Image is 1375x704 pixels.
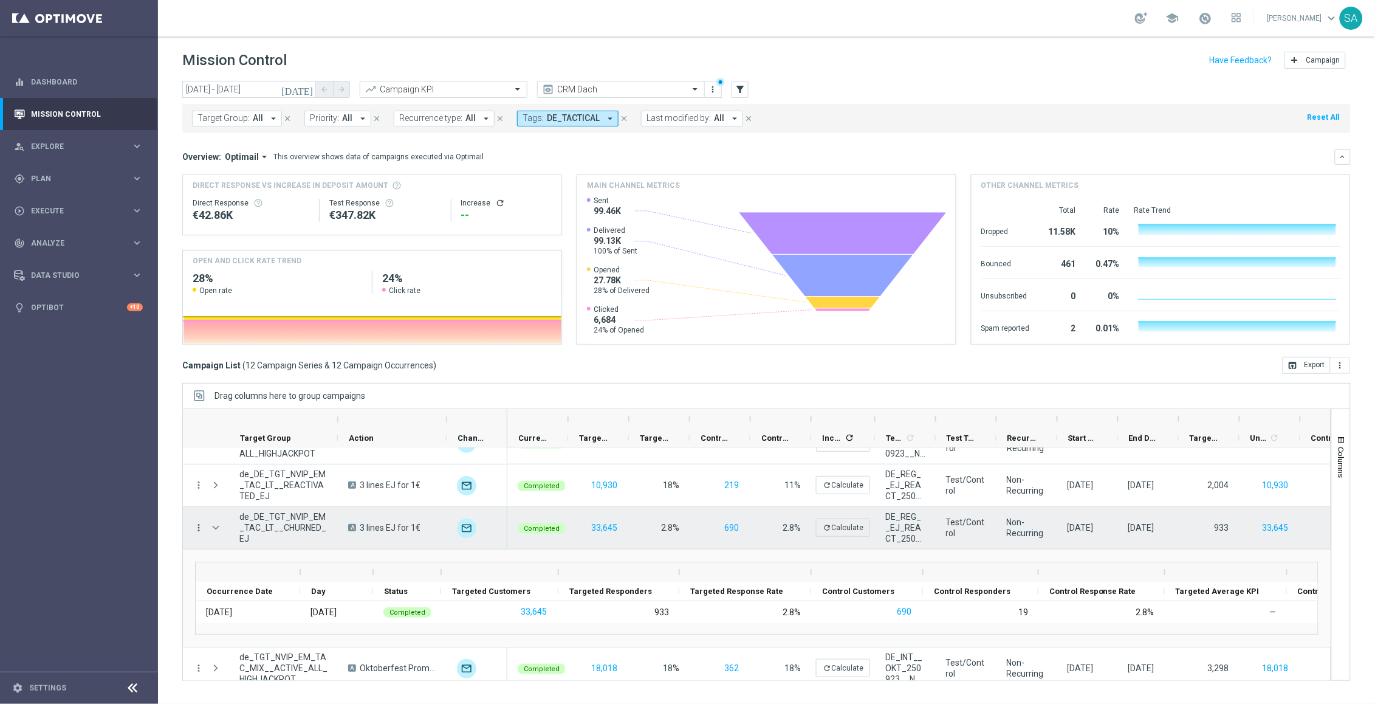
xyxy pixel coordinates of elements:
[605,113,615,124] i: arrow_drop_down
[1091,221,1120,240] div: 10%
[310,607,337,618] div: Tuesday
[14,66,143,98] div: Dashboard
[946,474,986,496] div: Test/Control
[1261,520,1290,536] button: 33,645
[357,113,368,124] i: arrow_drop_down
[193,208,309,223] div: €42,857
[1128,522,1154,533] div: 23 Sep 2025, Tuesday
[1044,221,1076,240] div: 11.58K
[14,77,25,88] i: equalizer
[594,275,650,286] span: 27.78K
[13,109,143,119] button: Mission Control
[1091,285,1120,305] div: 0%
[1007,517,1047,539] div: Non-Recurring
[14,270,131,281] div: Data Studio
[590,520,619,536] button: 33,645
[524,665,560,673] span: Completed
[1210,56,1272,64] input: Have Feedback?
[1268,431,1280,444] span: Calculate column
[183,507,507,550] div: Press SPACE to select this row.
[1007,474,1047,496] div: Non-Recurring
[14,205,131,216] div: Execute
[816,476,870,494] button: refreshCalculate
[690,587,783,596] span: Targeted Response Rate
[13,206,143,216] button: play_circle_outline Execute keyboard_arrow_right
[268,113,279,124] i: arrow_drop_down
[981,253,1030,272] div: Bounced
[131,173,143,184] i: keyboard_arrow_right
[371,112,382,125] button: close
[31,240,131,247] span: Analyze
[524,525,560,533] span: Completed
[886,433,904,443] span: Templates
[457,519,476,538] div: Optimail
[304,111,371,126] button: Priority: All arrow_drop_down
[461,198,552,208] div: Increase
[193,255,301,266] h4: OPEN AND CLICK RATE TREND
[192,111,282,126] button: Target Group: All arrow_drop_down
[193,522,204,533] button: more_vert
[783,607,801,618] div: 2.8%
[1049,587,1136,596] span: Control Response Rate
[524,482,560,490] span: Completed
[761,433,790,443] span: Control Response Rate
[708,85,718,94] i: more_vert
[240,433,291,443] span: Target Group
[225,151,259,162] span: Optimail
[12,683,23,694] i: settings
[14,291,143,323] div: Optibot
[348,524,356,531] span: A
[360,663,436,674] span: Oktoberfest Promotion - EJ-Themed
[13,77,143,87] button: equalizer Dashboard
[458,433,487,443] span: Channel
[981,285,1030,305] div: Unsubscribed
[1270,607,1277,618] div: —
[329,198,441,208] div: Test Response
[31,98,143,130] a: Mission Control
[207,587,273,596] span: Occurrence Date
[239,511,327,544] span: de_DE_TGT_NVIP_EM_TAC_LT__CHURNED_EJ
[193,180,388,191] span: Direct Response VS Increase In Deposit Amount
[389,609,425,616] span: Completed
[348,481,356,489] span: A
[496,114,504,123] i: close
[822,433,843,443] span: Increase
[1331,357,1351,374] button: more_vert
[193,271,362,286] h2: 28%
[981,180,1079,191] h4: Other channel metrics
[333,81,350,98] button: arrow_forward
[905,433,915,443] i: refresh
[896,604,913,619] button: 690
[131,237,143,249] i: keyboard_arrow_right
[1190,433,1219,443] span: Targeted Responders
[465,113,476,123] span: All
[183,464,507,507] div: Press SPACE to select this row.
[399,113,462,123] span: Recurrence type:
[661,523,679,533] span: 2.8%
[394,111,495,126] button: Recurrence type: All arrow_drop_down
[1306,56,1340,64] span: Campaign
[14,205,25,216] i: play_circle_outline
[31,207,131,215] span: Execute
[723,661,740,676] button: 362
[365,83,377,95] i: trending_up
[281,84,314,95] i: [DATE]
[13,142,143,151] div: person_search Explore keyboard_arrow_right
[823,523,831,532] i: refresh
[1134,205,1340,215] div: Rate Trend
[783,523,801,533] span: 2.8%
[182,81,316,98] input: Select date range
[13,174,143,184] button: gps_fixed Plan keyboard_arrow_right
[221,151,273,162] button: Optimail arrow_drop_down
[1340,7,1363,30] div: SA
[131,205,143,216] i: keyboard_arrow_right
[947,433,976,443] span: Test Type
[13,238,143,248] button: track_changes Analyze keyboard_arrow_right
[663,663,679,673] span: 18%
[885,652,925,685] span: DE_INT__OKT_250923__NVIP_EMA_TAC_MIX
[1007,657,1047,679] div: Non-Recurring
[457,659,476,678] div: Optimail
[13,303,143,312] button: lightbulb Optibot +10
